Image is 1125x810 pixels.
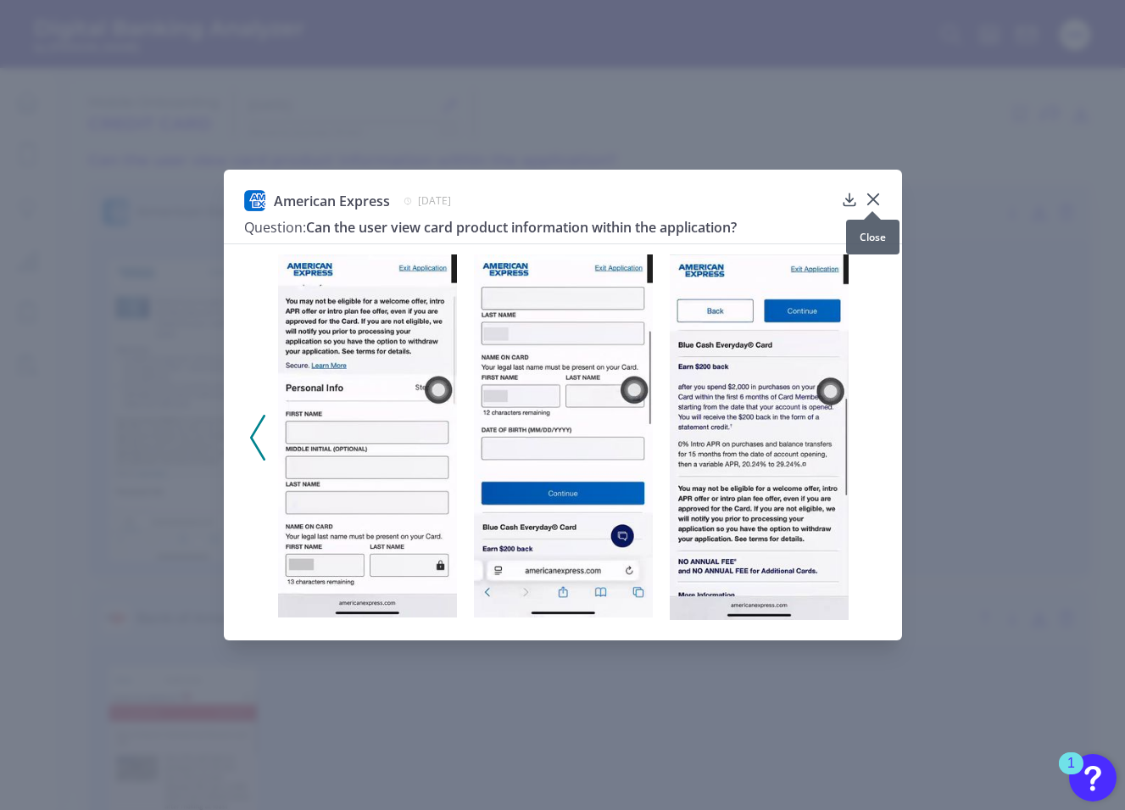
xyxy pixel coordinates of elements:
[244,218,834,237] h3: Can the user view card product information within the application?
[418,193,451,208] span: [DATE]
[244,218,306,237] span: Question:
[274,192,390,210] span: American Express
[846,220,899,254] div: Close
[1069,754,1117,802] button: Open Resource Center, 1 new notification
[1067,763,1075,785] div: 1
